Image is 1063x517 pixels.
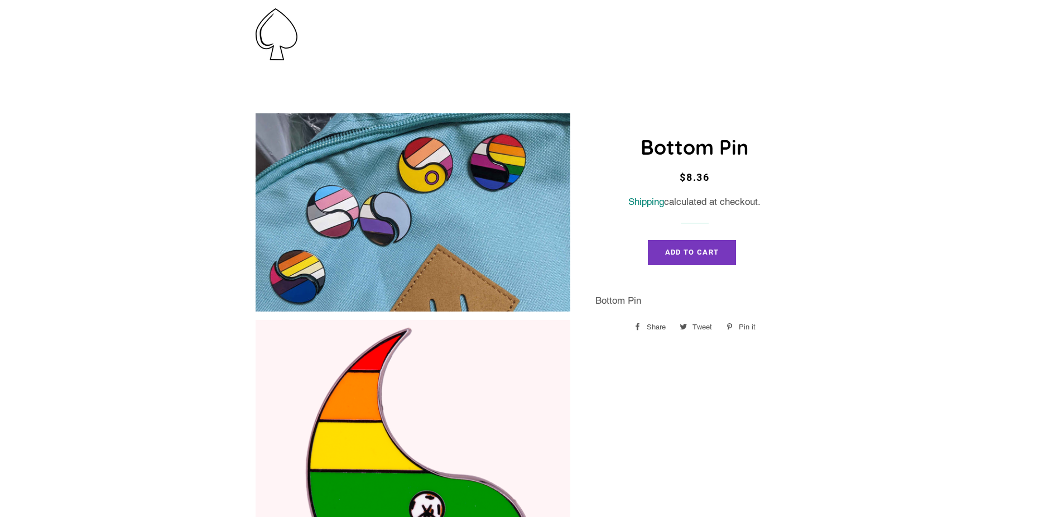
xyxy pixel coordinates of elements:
[647,319,671,336] span: Share
[476,21,559,50] a: All Products
[1009,21,1043,50] a: FAQ
[595,194,793,209] div: calculated at checkout.
[935,21,1007,50] a: Contact Us
[762,21,829,50] a: Giveaways
[628,196,664,207] a: Shipping
[680,171,710,183] span: $8.36
[595,133,793,161] h1: Bottom Pin
[665,248,719,256] span: Add to Cart
[886,21,932,50] a: About
[595,293,793,308] div: Bottom Pin
[561,21,650,50] a: Collections
[648,240,736,265] button: Add to Cart
[739,319,761,336] span: Pin it
[692,319,718,336] span: Tweet
[256,113,571,312] img: Bottom Pin
[652,21,759,50] a: Affiliate Program
[431,21,473,50] a: Home
[256,8,297,60] img: Pin-Ace
[832,21,883,50] a: Events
